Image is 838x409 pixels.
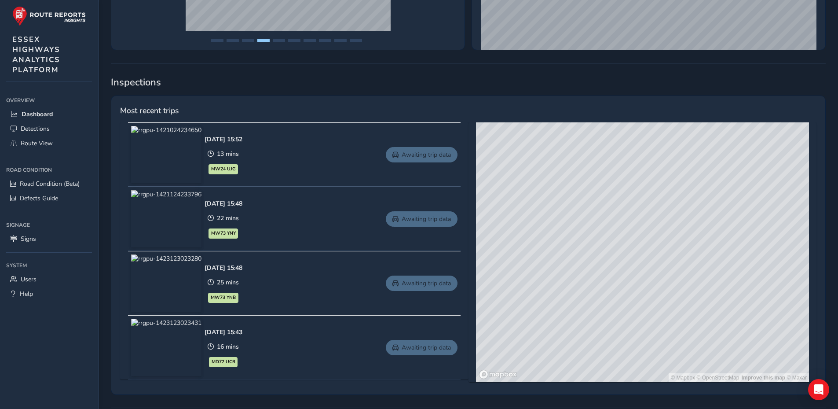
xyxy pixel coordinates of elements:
span: MW73 YNB [211,294,236,301]
a: Awaiting trip data [386,211,457,227]
span: Route View [21,139,53,147]
div: Open Intercom Messenger [808,379,829,400]
img: rr logo [12,6,86,26]
a: Route View [6,136,92,151]
span: 22 mins [217,214,239,222]
button: Page 2 [227,39,239,42]
img: rrgpu-1421024234650 [131,126,201,183]
span: Users [21,275,37,284]
button: Page 9 [334,39,347,42]
img: rrgpu-1421124233796 [131,190,201,247]
button: Page 8 [319,39,331,42]
a: Signs [6,232,92,246]
div: Overview [6,94,92,107]
span: Defects Guide [20,194,58,203]
span: MD72 UCR [212,358,235,365]
a: Detections [6,122,92,136]
a: Help [6,287,92,301]
div: [DATE] 15:48 [205,264,242,272]
a: Awaiting trip data [386,340,457,355]
a: Defects Guide [6,191,92,206]
button: Page 1 [211,39,223,42]
a: Awaiting trip data [386,147,457,162]
span: Signs [21,235,36,243]
span: Dashboard [22,110,53,118]
div: [DATE] 15:52 [205,135,242,144]
button: Page 3 [242,39,254,42]
div: [DATE] 15:43 [205,328,242,336]
span: Help [20,290,33,298]
button: Page 10 [350,39,362,42]
div: [DATE] 15:48 [205,199,242,208]
button: Page 5 [273,39,285,42]
a: Awaiting trip data [386,276,457,291]
span: MW73 YNY [211,230,236,237]
span: ESSEX HIGHWAYS ANALYTICS PLATFORM [12,34,60,75]
a: Road Condition (Beta) [6,177,92,191]
img: rrgpu-1423123023280 [131,254,201,312]
button: Page 7 [304,39,316,42]
img: rrgpu-1423123023431 [131,319,201,376]
span: Detections [21,125,50,133]
div: Signage [6,218,92,232]
span: Most recent trips [120,105,179,116]
a: Dashboard [6,107,92,122]
button: Page 4 [257,39,270,42]
span: 13 mins [217,150,239,158]
div: Road Condition [6,163,92,177]
span: Road Condition (Beta) [20,180,80,188]
span: 25 mins [217,278,239,287]
a: Users [6,272,92,287]
button: Page 6 [288,39,300,42]
span: 16 mins [217,343,239,351]
span: MW24 UJG [211,166,236,173]
span: Inspections [111,76,826,89]
div: System [6,259,92,272]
